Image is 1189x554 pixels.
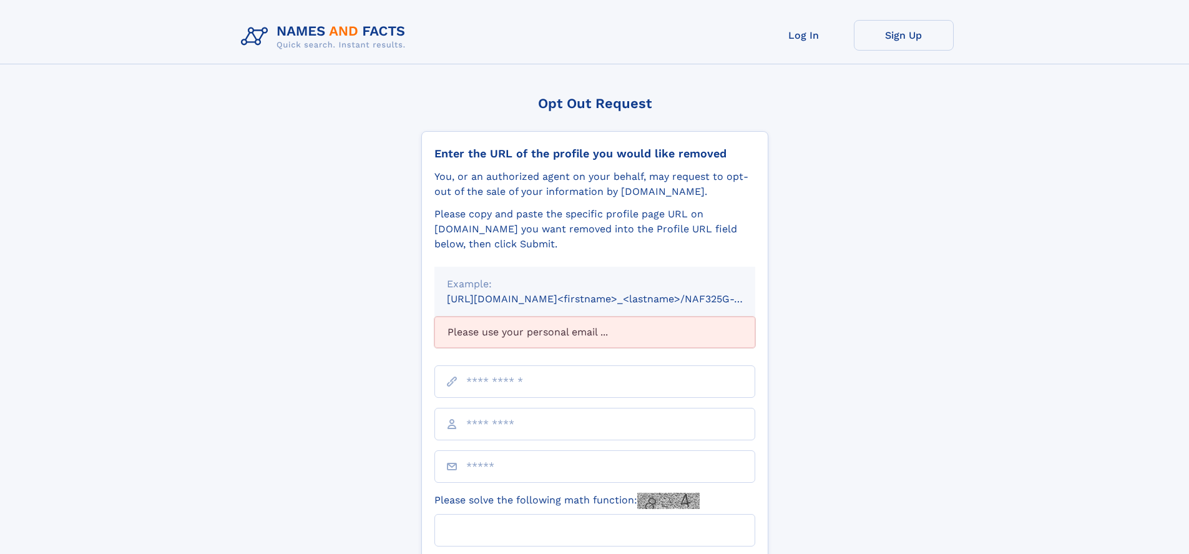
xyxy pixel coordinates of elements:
div: Example: [447,277,743,292]
div: Opt Out Request [421,96,768,111]
img: Logo Names and Facts [236,20,416,54]
div: Enter the URL of the profile you would like removed [434,147,755,161]
small: [URL][DOMAIN_NAME]<firstname>_<lastname>/NAF325G-xxxxxxxx [447,293,779,305]
label: Please solve the following math function: [434,493,700,509]
a: Log In [754,20,854,51]
div: You, or an authorized agent on your behalf, may request to opt-out of the sale of your informatio... [434,169,755,199]
div: Please use your personal email ... [434,317,755,348]
a: Sign Up [854,20,954,51]
div: Please copy and paste the specific profile page URL on [DOMAIN_NAME] you want removed into the Pr... [434,207,755,252]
